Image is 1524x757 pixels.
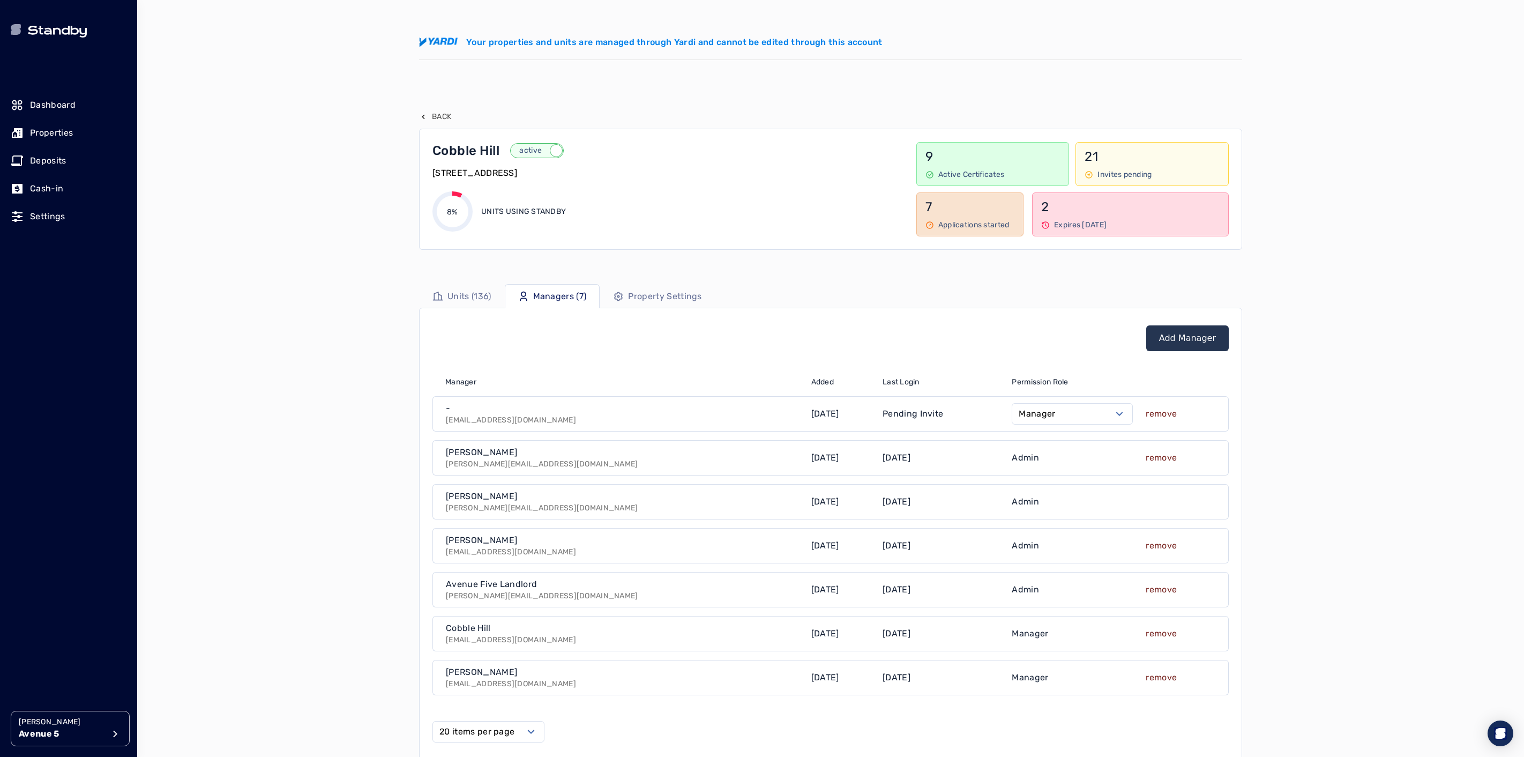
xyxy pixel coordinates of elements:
[811,451,839,464] p: [DATE]
[883,495,910,508] p: [DATE]
[811,583,839,596] p: [DATE]
[11,177,126,201] a: Cash-in
[446,547,576,558] p: [EMAIL_ADDRESS][DOMAIN_NAME]
[446,622,491,635] p: Cobble Hill
[446,635,576,645] p: [EMAIL_ADDRESS][DOMAIN_NAME]
[883,671,910,684] p: [DATE]
[1012,671,1048,684] p: Manager
[883,627,910,640] p: [DATE]
[11,93,126,117] a: Dashboard
[1012,583,1039,596] p: Admin
[19,717,104,728] p: [PERSON_NAME]
[1146,671,1177,684] button: remove
[419,284,505,308] a: Units (136)
[445,377,476,388] span: Manager
[510,143,564,158] button: active
[432,167,517,180] p: [STREET_ADDRESS]
[446,591,638,602] p: [PERSON_NAME][EMAIL_ADDRESS][DOMAIN_NAME]
[1097,169,1152,180] p: Invites pending
[432,142,901,159] a: Cobble Hillactive
[446,578,537,591] p: Avenue Five Landlord
[1146,407,1177,420] button: remove
[1146,325,1229,351] button: Add Manager
[925,198,1014,216] p: 7
[446,459,638,470] p: [PERSON_NAME][EMAIL_ADDRESS][DOMAIN_NAME]
[432,721,544,743] button: Select open
[11,205,126,228] a: Settings
[481,206,566,217] p: Units using Standby
[938,220,1010,231] p: Applications started
[811,627,839,640] p: [DATE]
[1146,583,1177,596] button: remove
[11,149,126,173] a: Deposits
[1012,539,1039,552] p: Admin
[511,145,550,156] p: active
[446,679,576,689] p: [EMAIL_ADDRESS][DOMAIN_NAME]
[447,290,491,303] p: Units (136)
[811,539,839,552] p: [DATE]
[446,415,576,426] p: [EMAIL_ADDRESS][DOMAIN_NAME]
[19,728,104,740] p: Avenue 5
[938,169,1004,180] p: Active Certificates
[419,112,451,122] button: Back
[439,725,514,738] label: 20 items per page
[1019,407,1055,420] label: Manager
[446,446,517,459] p: [PERSON_NAME]
[600,284,715,308] a: Property Settings
[883,407,943,420] p: Pending Invite
[925,148,1060,165] p: 9
[11,711,130,746] button: [PERSON_NAME]Avenue 5
[419,38,458,47] img: yardi
[30,154,66,167] p: Deposits
[628,290,701,303] p: Property Settings
[1085,148,1220,165] p: 21
[432,112,451,122] p: Back
[1159,332,1216,345] a: Add Manager
[883,583,910,596] p: [DATE]
[883,377,920,388] span: Last Login
[1012,495,1039,508] p: Admin
[1488,721,1513,746] div: Open Intercom Messenger
[466,36,883,49] p: Your properties and units are managed through Yardi and cannot be edited through this account
[1146,627,1177,640] button: remove
[883,539,910,552] p: [DATE]
[11,121,126,145] a: Properties
[533,290,587,303] p: Managers (7)
[811,495,839,508] p: [DATE]
[811,377,834,388] span: Added
[30,99,76,112] p: Dashboard
[30,127,73,139] p: Properties
[1054,220,1107,231] p: Expires [DATE]
[1012,403,1133,425] button: Select open
[446,666,517,679] p: [PERSON_NAME]
[1012,627,1048,640] p: Manager
[446,402,450,415] p: -
[883,451,910,464] p: [DATE]
[30,182,63,195] p: Cash-in
[1146,539,1177,552] button: remove
[505,284,600,308] a: Managers (7)
[446,503,638,514] p: [PERSON_NAME][EMAIL_ADDRESS][DOMAIN_NAME]
[1041,198,1220,216] p: 2
[447,207,458,218] p: 8%
[1146,451,1177,464] button: remove
[1012,451,1039,464] p: Admin
[432,142,499,159] p: Cobble Hill
[1012,377,1068,388] span: Permission Role
[446,490,517,503] p: [PERSON_NAME]
[811,671,839,684] p: [DATE]
[446,534,517,547] p: [PERSON_NAME]
[30,210,65,223] p: Settings
[811,407,839,420] p: [DATE]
